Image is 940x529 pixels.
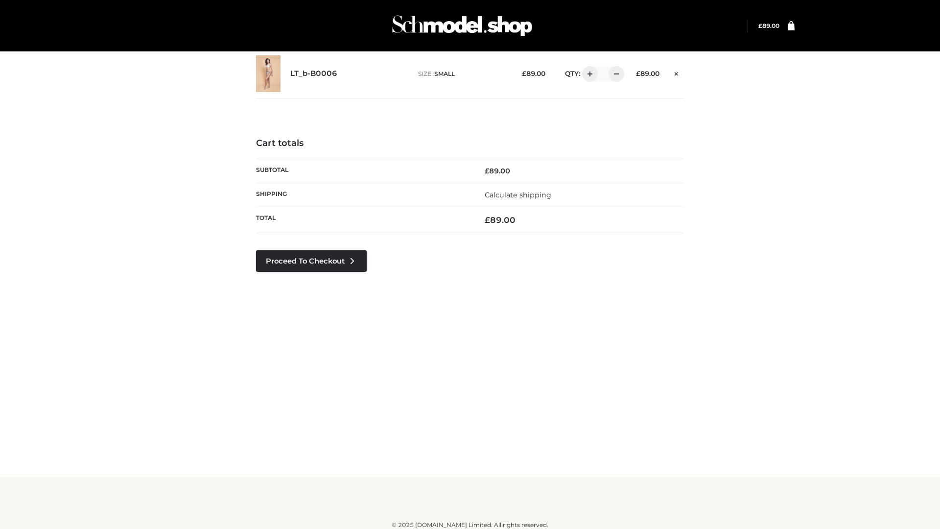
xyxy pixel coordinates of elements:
span: £ [522,70,526,77]
th: Shipping [256,183,470,207]
span: £ [636,70,640,77]
bdi: 89.00 [485,215,516,225]
bdi: 89.00 [485,167,510,175]
div: QTY: [555,66,621,82]
a: £89.00 [758,22,779,29]
span: £ [758,22,762,29]
a: Calculate shipping [485,191,551,199]
a: Proceed to Checkout [256,250,367,272]
bdi: 89.00 [636,70,659,77]
span: SMALL [434,70,455,77]
span: £ [485,215,490,225]
p: size : [418,70,507,78]
th: Subtotal [256,159,470,183]
span: £ [485,167,489,175]
bdi: 89.00 [522,70,545,77]
img: Schmodel Admin 964 [389,6,536,45]
a: LT_b-B0006 [290,69,337,78]
th: Total [256,207,470,233]
bdi: 89.00 [758,22,779,29]
a: Remove this item [669,66,684,79]
h4: Cart totals [256,138,684,149]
